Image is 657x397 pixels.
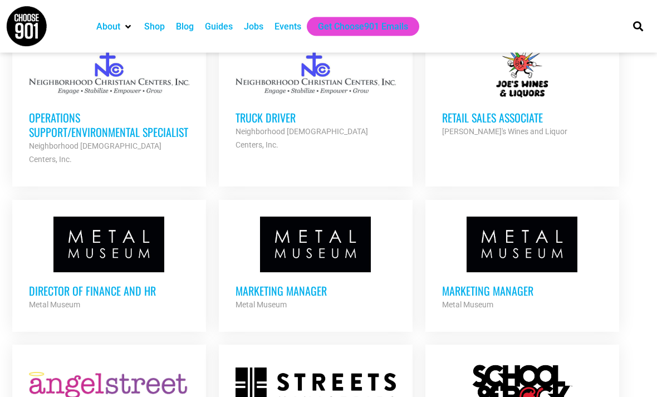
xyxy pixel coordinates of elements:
[12,27,206,183] a: Operations Support/Environmental Specialist Neighborhood [DEMOGRAPHIC_DATA] Centers, Inc.
[236,128,368,150] strong: Neighborhood [DEMOGRAPHIC_DATA] Centers, Inc.
[425,27,619,155] a: Retail Sales Associate [PERSON_NAME]'s Wines and Liquor
[29,142,161,164] strong: Neighborhood [DEMOGRAPHIC_DATA] Centers, Inc.
[29,301,80,310] strong: Metal Museum
[318,20,408,33] a: Get Choose901 Emails
[274,20,301,33] a: Events
[425,200,619,329] a: Marketing Manager Metal Museum
[29,284,189,298] h3: Director of Finance and HR
[96,20,120,33] a: About
[144,20,165,33] a: Shop
[205,20,233,33] a: Guides
[236,284,396,298] h3: Marketing Manager
[442,128,567,136] strong: [PERSON_NAME]'s Wines and Liquor
[91,17,614,36] nav: Main nav
[91,17,139,36] div: About
[219,27,413,169] a: Truck Driver Neighborhood [DEMOGRAPHIC_DATA] Centers, Inc.
[442,111,602,125] h3: Retail Sales Associate
[176,20,194,33] a: Blog
[442,301,493,310] strong: Metal Museum
[236,111,396,125] h3: Truck Driver
[29,111,189,140] h3: Operations Support/Environmental Specialist
[236,301,287,310] strong: Metal Museum
[442,284,602,298] h3: Marketing Manager
[629,17,647,36] div: Search
[244,20,263,33] a: Jobs
[219,200,413,329] a: Marketing Manager Metal Museum
[12,200,206,329] a: Director of Finance and HR Metal Museum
